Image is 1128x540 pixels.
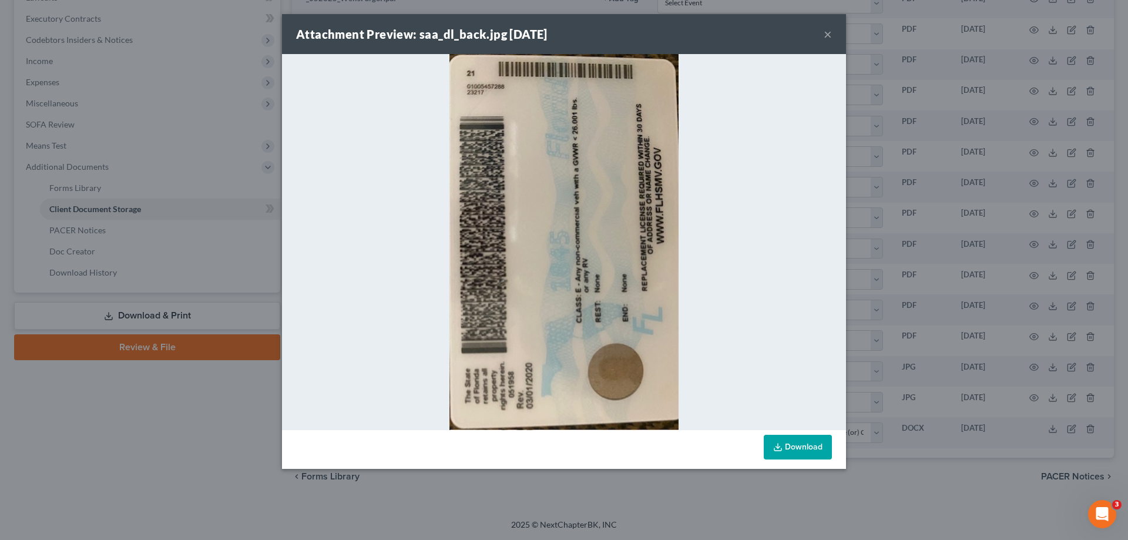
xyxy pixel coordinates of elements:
[764,435,832,459] a: Download
[1112,500,1122,509] span: 3
[449,54,679,430] img: 58e86f15-63b6-43f5-81c7-ced6cdaeffde.jpg
[824,27,832,41] button: ×
[1088,500,1116,528] iframe: Intercom live chat
[296,27,548,41] strong: Attachment Preview: saa_dl_back.jpg [DATE]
